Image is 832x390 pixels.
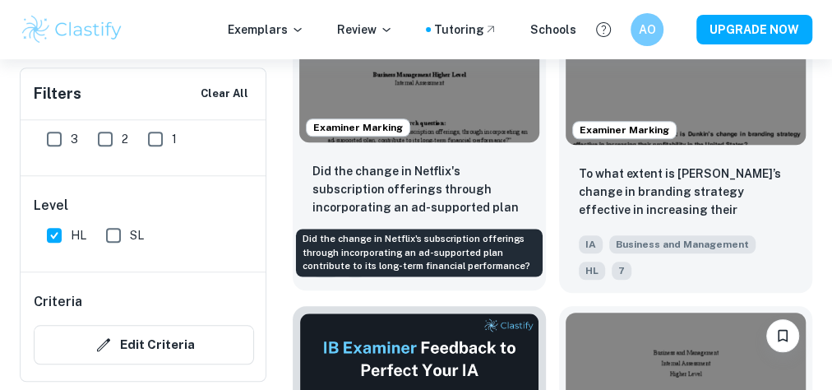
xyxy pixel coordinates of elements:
[34,196,254,216] h6: Level
[130,226,144,244] span: SL
[122,130,128,148] span: 2
[34,292,82,312] h6: Criteria
[631,13,663,46] button: AO
[530,21,576,39] a: Schools
[228,21,304,39] p: Exemplars
[579,262,605,280] span: HL
[20,13,124,46] img: Clastify logo
[434,21,497,39] a: Tutoring
[172,130,177,148] span: 1
[337,21,393,39] p: Review
[612,262,631,280] span: 7
[34,82,81,105] h6: Filters
[196,81,252,106] button: Clear All
[589,16,617,44] button: Help and Feedback
[573,123,676,137] span: Examiner Marking
[34,325,254,364] button: Edit Criteria
[579,235,603,253] span: IA
[579,165,793,221] p: To what extent is Dunkin’s change in branding strategy effective in increasing their profitabilit...
[71,130,78,148] span: 3
[307,120,409,135] span: Examiner Marking
[766,319,799,352] button: Bookmark
[609,235,756,253] span: Business and Management
[696,15,812,44] button: UPGRADE NOW
[312,162,526,218] p: Did the change in Netflix's subscription offerings through incorporating an ad-supported plan con...
[638,21,657,39] h6: AO
[296,229,543,276] div: Did the change in Netflix's subscription offerings through incorporating an ad-supported plan con...
[71,226,86,244] span: HL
